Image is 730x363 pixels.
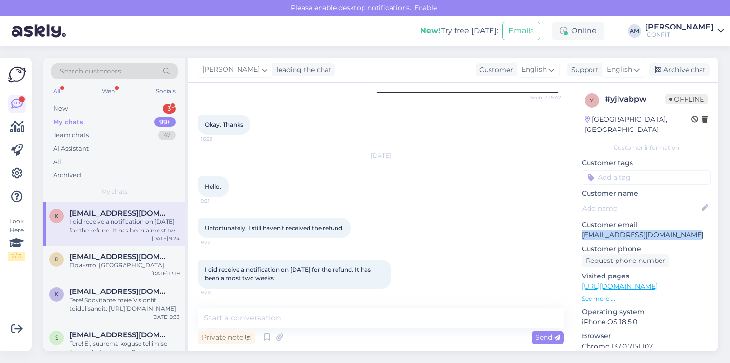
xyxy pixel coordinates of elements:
span: [PERSON_NAME] [202,64,260,75]
div: My chats [53,117,83,127]
p: Customer name [582,189,711,199]
p: Operating system [582,307,711,317]
p: [EMAIL_ADDRESS][DOMAIN_NAME] [582,230,711,240]
a: [URL][DOMAIN_NAME] [582,282,658,290]
div: Archive chat [649,63,710,76]
span: k [55,212,59,219]
div: 2 / 3 [8,252,25,261]
a: [PERSON_NAME]ICONFIT [645,23,724,39]
div: AI Assistant [53,144,89,154]
span: 9:21 [201,197,237,204]
div: Web [100,85,117,98]
div: AM [628,24,641,38]
span: English [521,64,547,75]
button: Emails [502,22,540,40]
div: Принято. [GEOGRAPHIC_DATA]. [70,261,180,270]
p: Customer email [582,220,711,230]
div: Tere! Soovitame meie Visionfit toidulisandit: [URL][DOMAIN_NAME] [70,296,180,313]
b: New! [420,26,441,35]
span: kulkarnichinmay53@gnail.com [70,209,170,218]
span: 16:29 [201,135,237,143]
div: Socials [154,85,178,98]
div: Team chats [53,131,89,140]
span: Unfortunately, I still haven’t received the refund. [205,224,344,232]
div: Archived [53,171,81,180]
span: 9:24 [201,289,237,296]
span: redaleks@gmail.com [70,252,170,261]
img: Askly Logo [8,65,26,84]
span: Seen ✓ 15:47 [525,94,561,101]
div: Look Here [8,217,25,261]
div: Request phone number [582,254,669,267]
div: 3 [163,104,176,114]
p: Customer tags [582,158,711,168]
div: Customer [476,65,513,75]
span: siim.sepp4@gmail.com [70,331,170,339]
div: # yjlvabpw [605,93,665,105]
div: New [53,104,68,114]
input: Add a tag [582,170,711,185]
div: Online [552,22,604,40]
div: [GEOGRAPHIC_DATA], [GEOGRAPHIC_DATA] [585,115,691,135]
span: English [607,64,632,75]
span: k [55,290,59,298]
div: 47 [158,131,176,140]
div: All [51,85,62,98]
div: [DATE] [198,151,564,160]
span: My chats [101,188,127,196]
div: [DATE] 13:19 [151,270,180,277]
div: All [53,157,61,167]
span: Send [535,333,560,342]
div: Private note [198,331,255,344]
p: Customer phone [582,244,711,254]
span: kroosu1551@hot.ee [70,287,170,296]
div: [DATE] 9:24 [152,235,180,242]
span: Search customers [60,66,121,76]
span: r [55,256,59,263]
div: Try free [DATE]: [420,25,498,37]
p: See more ... [582,294,711,303]
p: Visited pages [582,271,711,281]
span: Okay. Thanks [205,121,243,128]
div: Customer information [582,144,711,152]
input: Add name [582,203,700,214]
div: Tere! Ei, suurema koguse tellimisel lisasoodustust ei saa. Soodustus kehtib ühiku kohta ehk 12tk ... [70,339,180,357]
div: [PERSON_NAME] [645,23,714,31]
span: s [55,334,58,341]
p: iPhone OS 18.5.0 [582,317,711,327]
span: Enable [411,3,440,12]
span: Hello, [205,183,221,190]
div: I did receive a notification on [DATE] for the refund. It has been almost two weeks [70,218,180,235]
div: ICONFIT [645,31,714,39]
div: 99+ [154,117,176,127]
div: leading the chat [273,65,332,75]
div: [DATE] 9:33 [152,313,180,320]
p: Browser [582,331,711,341]
p: Chrome 137.0.7151.107 [582,341,711,351]
span: Offline [665,94,708,104]
div: Support [567,65,599,75]
span: I did receive a notification on [DATE] for the refund. It has been almost two weeks [205,266,372,282]
span: 9:22 [201,239,237,246]
span: y [590,97,594,104]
